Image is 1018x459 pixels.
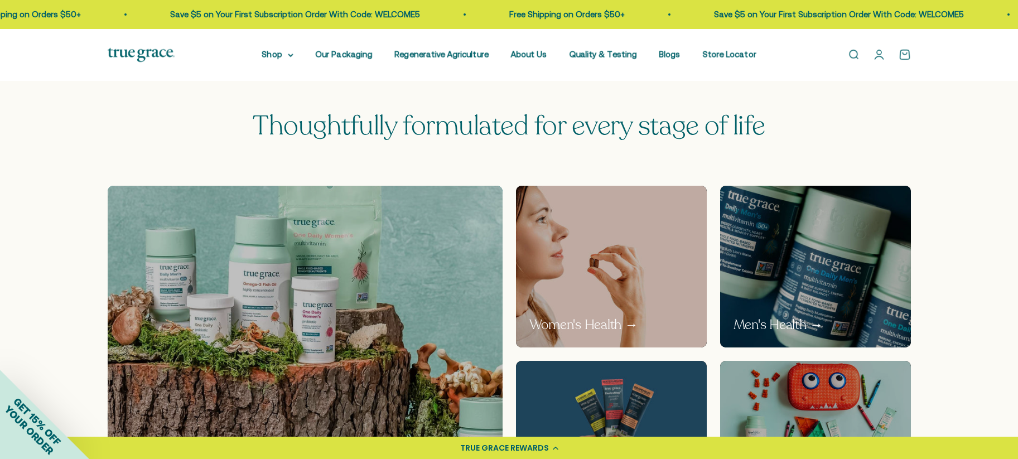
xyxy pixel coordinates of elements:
[2,403,56,457] span: YOUR ORDER
[505,9,621,19] a: Free Shipping on Orders $50+
[529,316,638,335] p: Women's Health →
[720,186,911,347] img: True Grace One Daily Men's multivitamin bottles on a blue background
[316,50,373,59] a: Our Packaging
[710,8,960,21] p: Save $5 on Your First Subscription Order With Code: WELCOME5
[460,442,549,454] div: TRUE GRACE REWARDS
[395,50,489,59] a: Regenerative Agriculture
[166,8,416,21] p: Save $5 on Your First Subscription Order With Code: WELCOME5
[570,50,637,59] a: Quality & Testing
[720,186,911,347] a: True Grace One Daily Men's multivitamin bottles on a blue background Men's Health →
[703,50,756,59] a: Store Locator
[659,50,681,59] a: Blogs
[511,50,547,59] a: About Us
[516,186,707,347] img: Woman holding a small pill in a pink background
[253,108,765,144] span: Thoughtfully formulated for every stage of life
[11,395,63,447] span: GET 15% OFF
[734,316,823,335] p: Men's Health →
[516,186,707,347] a: Woman holding a small pill in a pink background Women's Health →
[262,48,293,61] summary: Shop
